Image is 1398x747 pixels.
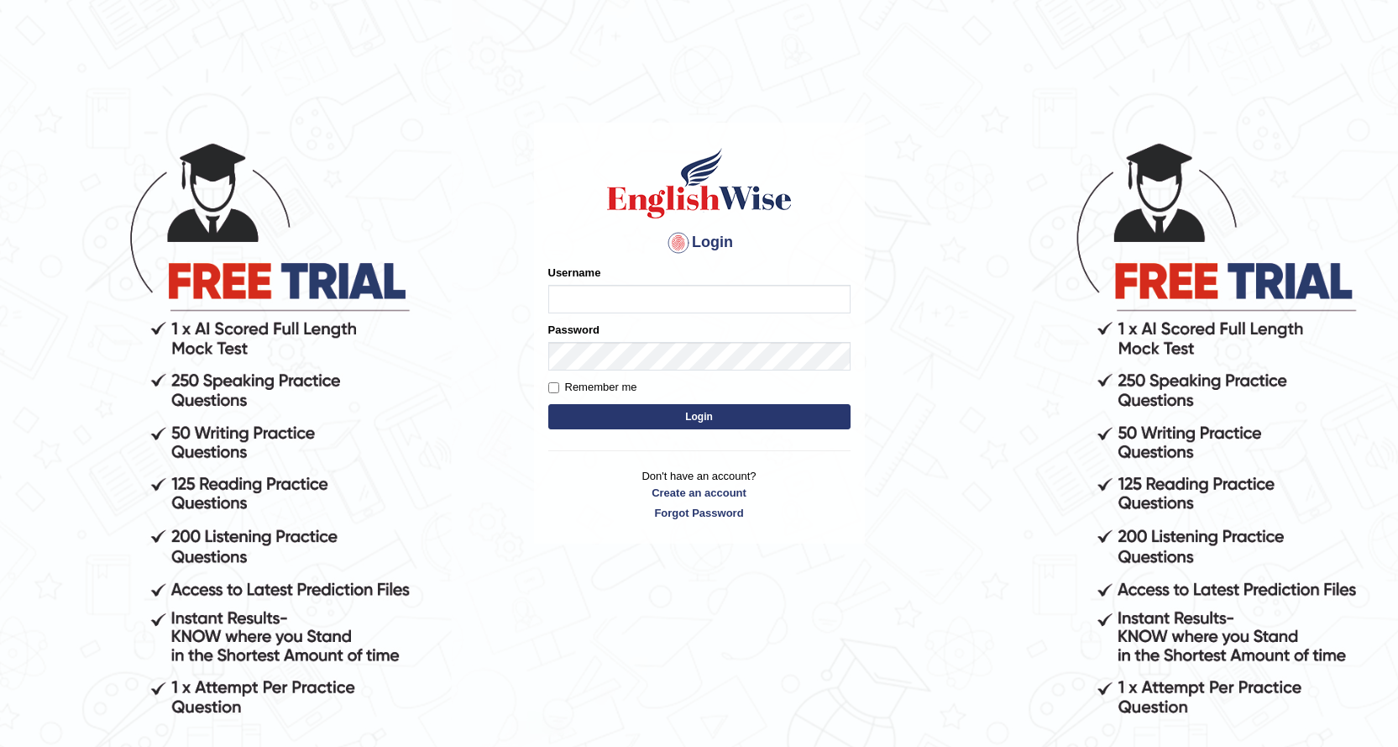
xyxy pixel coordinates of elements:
label: Password [548,322,600,338]
img: Logo of English Wise sign in for intelligent practice with AI [604,145,795,221]
h4: Login [548,229,851,256]
a: Forgot Password [548,505,851,521]
input: Remember me [548,382,559,393]
a: Create an account [548,485,851,501]
label: Remember me [548,379,637,396]
label: Username [548,265,601,281]
p: Don't have an account? [548,468,851,520]
button: Login [548,404,851,429]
